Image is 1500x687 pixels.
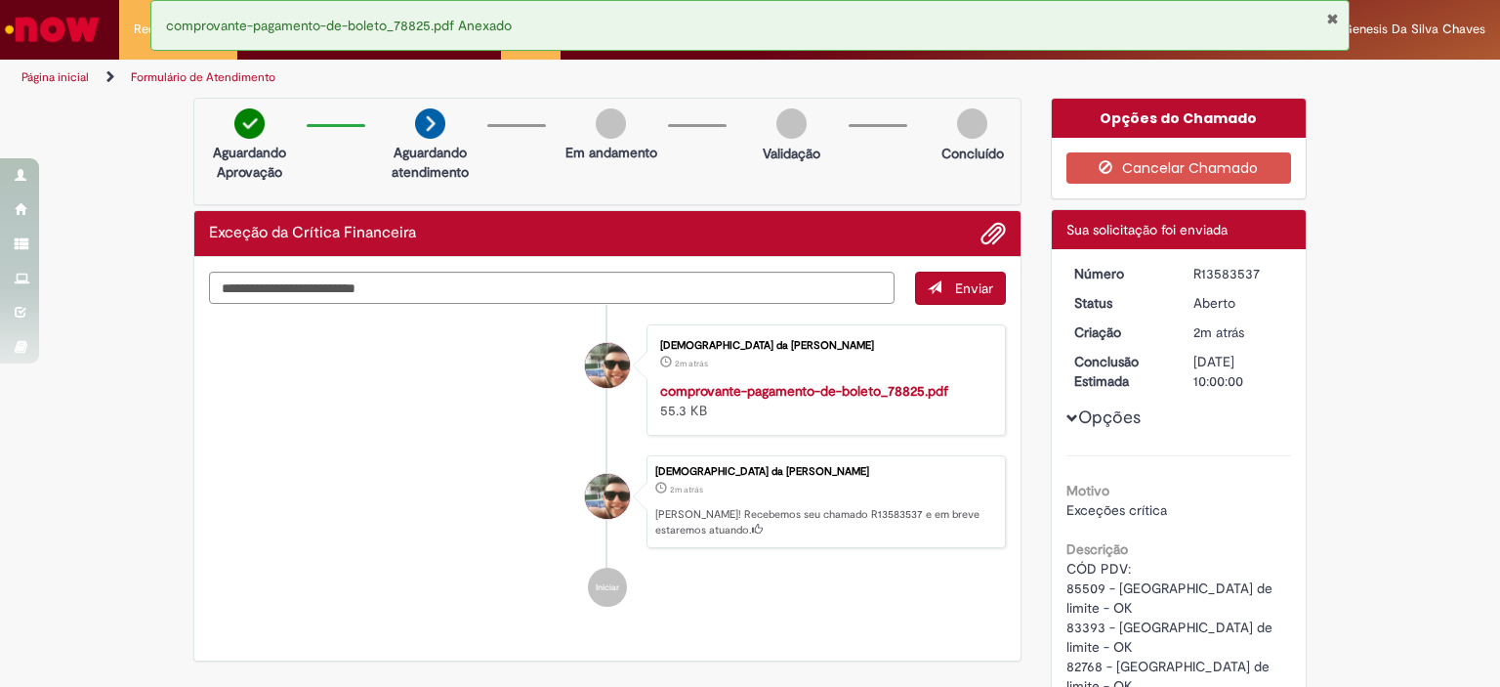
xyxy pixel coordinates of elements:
span: Requisições [134,20,202,39]
a: comprovante-pagamento-de-boleto_78825.pdf [660,382,948,400]
dt: Status [1060,293,1180,313]
button: Fechar Notificação [1326,11,1339,26]
div: [DATE] 10:00:00 [1193,352,1284,391]
div: Genesis da Silva Chaves [585,474,630,519]
img: check-circle-green.png [234,108,265,139]
span: 2m atrás [675,358,708,369]
b: Descrição [1066,540,1128,558]
ul: Trilhas de página [15,60,985,96]
div: Genesis da Silva Chaves [585,343,630,388]
img: arrow-next.png [415,108,445,139]
button: Enviar [915,272,1006,305]
div: 55.3 KB [660,381,985,420]
div: R13583537 [1193,264,1284,283]
div: 30/09/2025 18:37:08 [1193,322,1284,342]
div: [DEMOGRAPHIC_DATA] da [PERSON_NAME] [655,466,995,478]
span: Genesis Da Silva Chaves [1343,21,1485,37]
time: 30/09/2025 18:37:06 [675,358,708,369]
img: img-circle-grey.png [957,108,987,139]
p: Aguardando atendimento [383,143,478,182]
div: [DEMOGRAPHIC_DATA] da [PERSON_NAME] [660,340,985,352]
dt: Criação [1060,322,1180,342]
p: Concluído [941,144,1004,163]
span: Sua solicitação foi enviada [1066,221,1228,238]
time: 30/09/2025 18:37:08 [1193,323,1244,341]
ul: Histórico de tíquete [209,305,1006,627]
a: Página inicial [21,69,89,85]
img: ServiceNow [2,10,103,49]
p: Em andamento [565,143,657,162]
span: 2m atrás [1193,323,1244,341]
div: Aberto [1193,293,1284,313]
textarea: Digite sua mensagem aqui... [209,272,895,305]
li: Genesis da Silva Chaves [209,455,1006,549]
button: Cancelar Chamado [1066,152,1292,184]
span: Enviar [955,279,993,297]
b: Motivo [1066,482,1109,499]
p: Aguardando Aprovação [202,143,297,182]
button: Adicionar anexos [980,221,1006,246]
span: 2m atrás [670,484,703,495]
img: img-circle-grey.png [776,108,807,139]
a: Formulário de Atendimento [131,69,275,85]
span: Exceções crítica [1066,501,1167,519]
img: img-circle-grey.png [596,108,626,139]
dt: Conclusão Estimada [1060,352,1180,391]
p: [PERSON_NAME]! Recebemos seu chamado R13583537 e em breve estaremos atuando. [655,507,995,537]
h2: Exceção da Crítica Financeira Histórico de tíquete [209,225,416,242]
time: 30/09/2025 18:37:08 [670,484,703,495]
p: Validação [763,144,820,163]
div: Opções do Chamado [1052,99,1307,138]
dt: Número [1060,264,1180,283]
span: comprovante-pagamento-de-boleto_78825.pdf Anexado [166,17,512,34]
